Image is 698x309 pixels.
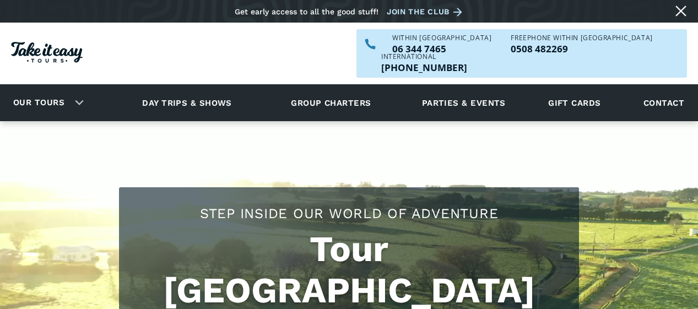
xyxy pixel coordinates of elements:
p: [PHONE_NUMBER] [381,63,467,72]
a: Join the club [387,5,466,19]
div: Get early access to all the good stuff! [235,7,378,16]
a: Group charters [277,88,385,118]
div: WITHIN [GEOGRAPHIC_DATA] [392,35,491,41]
img: Take it easy Tours logo [11,42,83,63]
p: 06 344 7465 [392,44,491,53]
p: 0508 482269 [511,44,652,53]
a: Call us freephone within NZ on 0508482269 [511,44,652,53]
a: Close message [672,2,690,20]
div: Freephone WITHIN [GEOGRAPHIC_DATA] [511,35,652,41]
a: Call us outside of NZ on +6463447465 [381,63,467,72]
a: Homepage [11,36,83,71]
a: Contact [638,88,690,118]
a: Call us within NZ on 063447465 [392,44,491,53]
a: Our tours [5,90,73,116]
a: Day trips & shows [128,88,246,118]
h2: Step Inside Our World Of Adventure [130,204,568,223]
a: Parties & events [416,88,511,118]
div: International [381,53,467,60]
a: Gift cards [543,88,607,118]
